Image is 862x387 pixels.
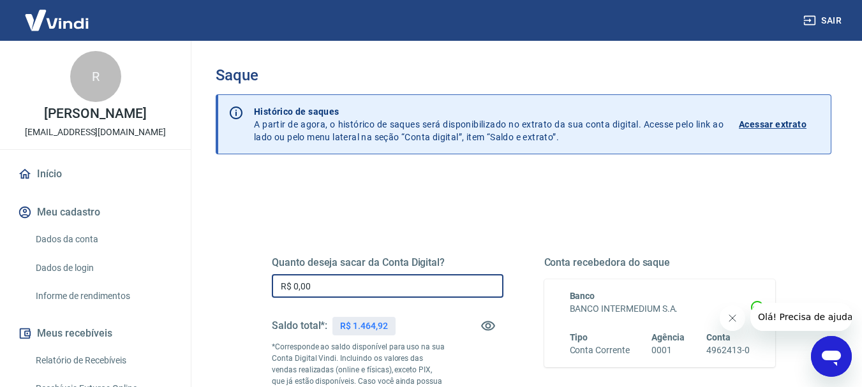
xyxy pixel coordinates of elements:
[15,1,98,40] img: Vindi
[44,107,146,120] p: [PERSON_NAME]
[31,283,175,309] a: Informe de rendimentos
[651,332,685,342] span: Agência
[31,255,175,281] a: Dados de login
[8,9,107,19] span: Olá! Precisa de ajuda?
[720,305,745,331] iframe: Fechar mensagem
[750,303,852,331] iframe: Mensagem da empresa
[570,302,750,316] h6: BANCO INTERMEDIUM S.A.
[570,332,588,342] span: Tipo
[811,336,852,377] iframe: Botão para abrir a janela de mensagens
[739,118,806,131] p: Acessar extrato
[570,344,630,357] h6: Conta Corrente
[31,347,175,374] a: Relatório de Recebíveis
[272,319,327,332] h5: Saldo total*:
[651,344,685,357] h6: 0001
[801,9,847,33] button: Sair
[254,105,724,143] p: A partir de agora, o histórico de saques será disponibilizado no extrato da sua conta digital. Ac...
[739,105,821,143] a: Acessar extrato
[31,226,175,252] a: Dados da conta
[272,256,503,269] h5: Quanto deseja sacar da Conta Digital?
[15,198,175,226] button: Meu cadastro
[570,291,595,301] span: Banco
[706,344,750,357] h6: 4962413-0
[216,66,831,84] h3: Saque
[15,319,175,347] button: Meus recebíveis
[544,256,776,269] h5: Conta recebedora do saque
[70,51,121,102] div: R
[25,126,166,139] p: [EMAIL_ADDRESS][DOMAIN_NAME]
[706,332,731,342] span: Conta
[15,160,175,188] a: Início
[340,319,387,333] p: R$ 1.464,92
[254,105,724,118] p: Histórico de saques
